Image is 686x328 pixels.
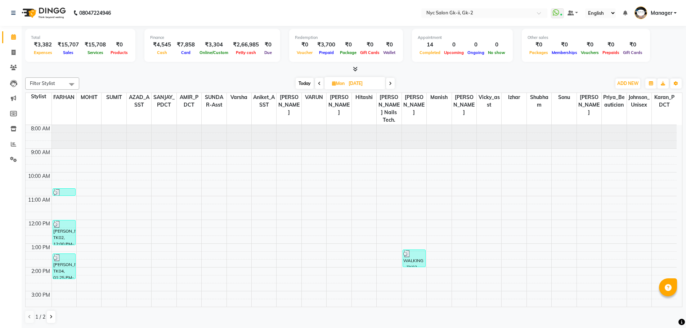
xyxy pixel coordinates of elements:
[617,81,638,86] span: ADD NEW
[502,93,526,102] span: Izhar
[486,41,507,49] div: 0
[55,41,82,49] div: ₹15,707
[427,93,451,102] span: Manish
[27,172,51,180] div: 10:00 AM
[234,50,258,55] span: Petty cash
[635,6,647,19] img: Manager
[61,50,75,55] span: Sales
[127,93,151,109] span: AZAD_ASST
[177,93,201,109] span: AMIR_PDCT
[352,93,376,102] span: Hitashi
[442,41,466,49] div: 0
[230,41,262,49] div: ₹2,66,985
[550,41,579,49] div: ₹0
[577,93,601,117] span: [PERSON_NAME]
[252,93,276,109] span: aniket_ASST
[314,41,338,49] div: ₹3,700
[179,50,192,55] span: Card
[295,41,314,49] div: ₹0
[552,93,576,102] span: Sonu
[358,50,381,55] span: Gift Cards
[579,50,601,55] span: Vouchers
[30,149,51,156] div: 9:00 AM
[295,35,397,41] div: Redemption
[227,93,251,102] span: Varsha
[155,50,169,55] span: Cash
[651,9,672,17] span: Manager
[418,50,442,55] span: Completed
[327,93,351,117] span: [PERSON_NAME]
[528,35,644,41] div: Other sales
[330,81,346,86] span: Mon
[602,93,626,109] span: Priya_Beautician
[150,35,274,41] div: Finance
[528,50,550,55] span: Packages
[627,93,651,109] span: Johnson_Unisex
[53,189,76,196] div: Chandan sir, TK01, 10:40 AM-11:00 AM, Men's Grooming - [PERSON_NAME] Trim (₹500)
[452,93,476,117] span: [PERSON_NAME]
[109,41,130,49] div: ₹0
[31,41,55,49] div: ₹3,382
[295,50,314,55] span: Voucher
[277,93,301,117] span: [PERSON_NAME]
[601,41,621,49] div: ₹0
[30,268,51,275] div: 2:00 PM
[338,41,358,49] div: ₹0
[486,50,507,55] span: No show
[317,50,336,55] span: Prepaid
[202,93,226,109] span: SUNDAR-asst
[27,220,51,228] div: 12:00 PM
[418,35,507,41] div: Appointment
[477,93,501,109] span: Vicky_asst
[550,50,579,55] span: Memberships
[656,299,679,321] iframe: chat widget
[27,196,51,204] div: 11:00 AM
[615,78,640,89] button: ADD NEW
[579,41,601,49] div: ₹0
[262,41,274,49] div: ₹0
[79,3,111,23] b: 08047224946
[601,50,621,55] span: Prepaids
[402,93,426,117] span: [PERSON_NAME]
[30,244,51,251] div: 1:00 PM
[52,93,76,102] span: FARHAN
[35,313,45,321] span: 1 / 2
[621,41,644,49] div: ₹0
[198,50,230,55] span: Online/Custom
[466,50,486,55] span: Ongoing
[263,50,274,55] span: Due
[346,78,382,89] input: 2025-08-25
[302,93,326,102] span: VARUN
[381,41,397,49] div: ₹0
[381,50,397,55] span: Wallet
[30,125,51,132] div: 8:00 AM
[152,93,176,109] span: SANJAY_PDCT
[377,93,401,125] span: [PERSON_NAME] Nails tech.
[31,35,130,41] div: Total
[528,41,550,49] div: ₹0
[418,41,442,49] div: 14
[358,41,381,49] div: ₹0
[403,250,426,267] div: WALKING ., TK03, 01:15 PM-02:00 PM, Men's Grooming - Hair Cut with Styling ( Top Stylist) (₹700)
[26,93,51,100] div: Stylist
[30,291,51,299] div: 3:00 PM
[32,50,54,55] span: Expenses
[174,41,198,49] div: ₹7,858
[527,93,551,109] span: Shubham
[466,41,486,49] div: 0
[53,220,76,245] div: [PERSON_NAME], TK02, 12:00 PM-01:05 PM, Men's Grooming - Hair Cut with Styling ( Creative Artist)...
[77,93,101,102] span: MOHIT
[18,3,68,23] img: logo
[82,41,109,49] div: ₹15,708
[198,41,230,49] div: ₹3,304
[109,50,130,55] span: Products
[652,93,677,109] span: Karan_PDCT
[53,254,76,279] div: [PERSON_NAME], TK04, 01:25 PM-02:30 PM, Men's Grooming - Hair Cut with Styling ( Creative Artist)...
[30,80,55,86] span: Filter Stylist
[338,50,358,55] span: Package
[150,41,174,49] div: ₹4,545
[621,50,644,55] span: Gift Cards
[296,78,314,89] span: Today
[442,50,466,55] span: Upcoming
[86,50,105,55] span: Services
